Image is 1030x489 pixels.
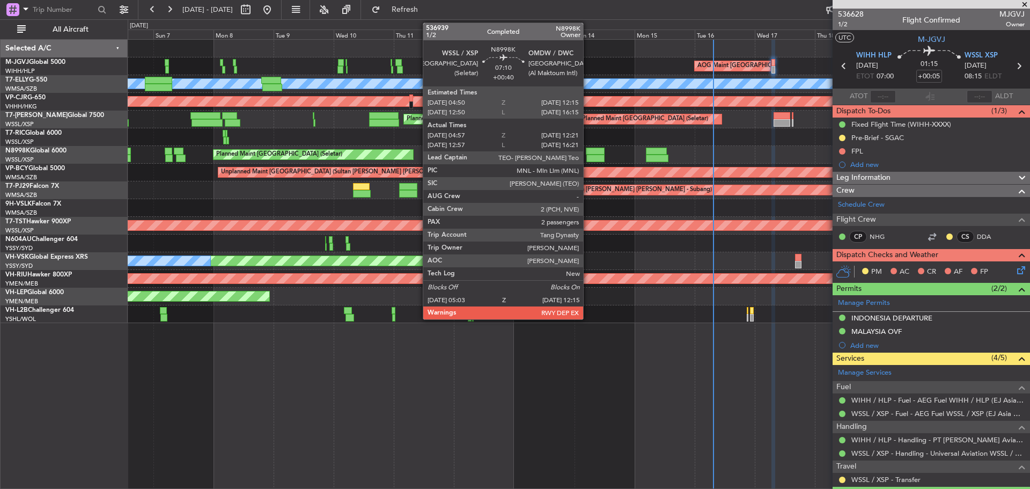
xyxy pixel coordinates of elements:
span: 1/2 [838,20,864,29]
a: N604AUChallenger 604 [5,236,78,243]
span: Services [836,353,864,365]
div: Sun 7 [153,30,214,39]
span: 07:00 [877,71,894,82]
span: VH-VSK [5,254,29,260]
span: T7-TST [5,218,26,225]
div: Wed 10 [334,30,394,39]
span: Dispatch Checks and Weather [836,249,938,261]
a: YMEN/MEB [5,297,38,305]
span: (4/5) [991,352,1007,363]
span: Fuel [836,381,851,393]
span: 01:15 [921,59,938,70]
a: WMSA/SZB [5,191,37,199]
a: Manage Permits [838,298,890,309]
div: Fri 12 [454,30,514,39]
div: Add new [850,341,1025,350]
span: FP [980,267,988,278]
div: Planned Maint [GEOGRAPHIC_DATA] (Seletar) [582,111,708,127]
span: Owner [999,20,1025,29]
input: --:-- [870,90,896,103]
a: VH-VSKGlobal Express XRS [5,254,88,260]
div: MALAYSIA OVF [851,327,902,336]
span: [DATE] [856,61,878,71]
a: 9H-VSLKFalcon 7X [5,201,61,207]
a: T7-[PERSON_NAME]Global 7500 [5,112,104,119]
span: All Aircraft [28,26,113,33]
span: ALDT [995,91,1013,102]
a: T7-PJ29Falcon 7X [5,183,59,189]
div: Planned Maint [GEOGRAPHIC_DATA] (Sultan [PERSON_NAME] [PERSON_NAME] - Subang) [462,182,712,198]
div: Add new [850,160,1025,169]
a: WSSL/XSP [5,120,34,128]
a: YMEN/MEB [5,280,38,288]
div: Wed 17 [755,30,815,39]
span: (2/2) [991,283,1007,294]
span: ELDT [984,71,1002,82]
a: M-JGVJGlobal 5000 [5,59,65,65]
span: Flight Crew [836,214,876,226]
span: 536628 [838,9,864,20]
input: Trip Number [33,2,94,18]
a: WSSL/XSP [5,156,34,164]
span: T7-[PERSON_NAME] [5,112,68,119]
a: WIHH / HLP - Handling - PT [PERSON_NAME] Aviasi WIHH / HLP [851,435,1025,444]
span: PM [871,267,882,278]
span: VH-RIU [5,272,27,278]
span: Leg Information [836,172,891,184]
a: WIHH / HLP - Fuel - AEG Fuel WIHH / HLP (EJ Asia Only) [851,396,1025,405]
div: Pre-Brief - SGAC [851,133,904,142]
button: Refresh [366,1,431,18]
div: INDONESIA DEPARTURE [851,313,932,323]
span: [DATE] [965,61,987,71]
div: Tue 9 [274,30,334,39]
a: YSSY/SYD [5,244,33,252]
div: Tue 16 [695,30,755,39]
a: WMSA/SZB [5,209,37,217]
a: VP-BCYGlobal 5000 [5,165,65,172]
span: T7-PJ29 [5,183,30,189]
a: DDA [977,232,1001,242]
a: NHG [870,232,894,242]
div: Mon 15 [635,30,695,39]
span: VH-LEP [5,289,27,296]
a: VH-L2BChallenger 604 [5,307,74,313]
span: 9H-VSLK [5,201,32,207]
span: N604AU [5,236,32,243]
div: Thu 18 [815,30,875,39]
span: (1/3) [991,105,1007,116]
span: T7-ELLY [5,77,29,83]
button: All Aircraft [12,21,116,38]
div: Mon 8 [214,30,274,39]
a: WSSL / XSP - Fuel - AEG Fuel WSSL / XSP (EJ Asia Only) [851,409,1025,418]
div: Sun 14 [575,30,635,39]
a: VH-RIUHawker 800XP [5,272,72,278]
div: [DATE] [130,21,148,31]
div: Unplanned Maint [GEOGRAPHIC_DATA] (Sultan [PERSON_NAME] [PERSON_NAME] - Subang) [221,164,479,180]
span: AF [954,267,962,278]
span: M-JGVJ [918,34,945,45]
span: [DATE] - [DATE] [182,5,233,14]
span: WIHH HLP [856,50,892,61]
a: WMSA/SZB [5,173,37,181]
a: VH-LEPGlobal 6000 [5,289,64,296]
a: WMSA/SZB [5,85,37,93]
span: Crew [836,185,855,197]
button: UTC [835,33,854,42]
span: VP-CJR [5,94,27,101]
div: Fixed Flight Time (WIHH-XXXX) [851,120,951,129]
span: VP-BCY [5,165,28,172]
a: VP-CJRG-650 [5,94,46,101]
a: T7-RICGlobal 6000 [5,130,62,136]
div: CS [957,231,974,243]
span: VH-L2B [5,307,28,313]
span: Handling [836,421,867,433]
span: MJGVJ [999,9,1025,20]
span: ATOT [850,91,867,102]
div: Planned Maint Dubai (Al Maktoum Intl) [407,111,512,127]
a: T7-TSTHawker 900XP [5,218,71,225]
a: WSSL / XSP - Handling - Universal Aviation WSSL / XSP [851,449,1025,458]
span: ETOT [856,71,874,82]
span: AC [900,267,909,278]
span: Permits [836,283,862,295]
div: CP [849,231,867,243]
